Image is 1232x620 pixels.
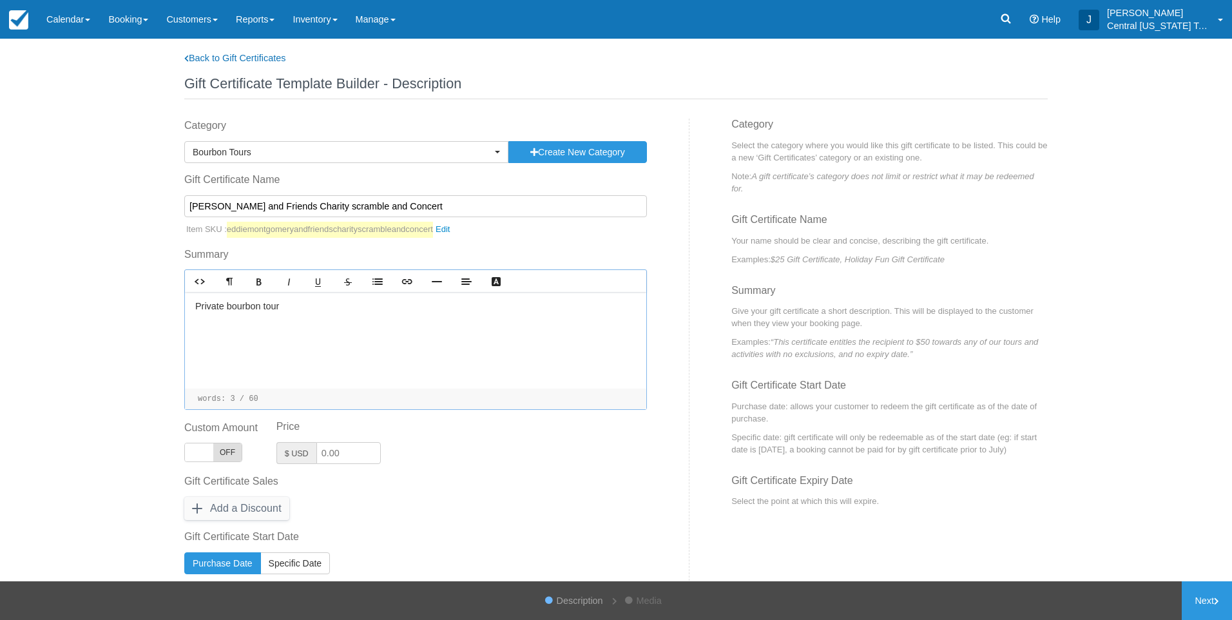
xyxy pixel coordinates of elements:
[184,552,261,574] button: Purchase Date
[184,119,647,133] label: Category
[1030,15,1039,24] i: Help
[550,581,610,620] a: Create Item - Description
[731,431,1048,456] p: Specific date: gift certificate will only be redeemable as of the start date (eg: if start date i...
[731,305,1048,329] p: Give your gift certificate a short description. This will be displayed to the customer when they ...
[731,337,1038,359] em: “This certificate entitles the recipient to $50 towards any of our tours and activities with no e...
[274,271,303,292] a: Italic
[771,255,945,264] em: $25 Gift Certificate, Holiday Fun Gift Certificate
[184,222,647,238] p: Item SKU :
[193,558,253,568] span: Purchase Date
[213,443,242,461] span: OFF
[244,271,274,292] a: Bold
[731,235,1048,247] p: Your name should be clear and concise, describing the gift certificate.
[227,222,456,238] a: eddiemontgomeryandfriendscharityscrambleandconcert
[1041,14,1061,24] span: Help
[184,141,508,163] button: Bourbon Tours
[422,271,452,292] a: Line
[303,271,333,292] a: Underline
[184,53,285,63] a: Back to Gift Certificates
[285,449,309,458] small: $ USD
[184,497,289,520] button: Add a Discount
[481,271,511,292] a: Text Color
[731,336,1048,360] p: Examples:
[184,76,1048,92] h1: Gift Certificate Template Builder - Description
[193,146,492,159] span: Bourbon Tours
[731,139,1048,164] p: Select the category where you would like this gift certificate to be listed. This could be a new ...
[184,247,647,262] label: Summary
[508,141,647,163] button: Create New Category
[184,474,647,489] label: Gift Certificate Sales
[731,171,1034,193] em: A gift certificate’s category does not limit or restrict what it may be redeemed for.
[1182,581,1232,620] a: Next
[392,271,422,292] a: Link
[184,173,647,188] label: Gift Certificate Name
[452,271,481,292] a: Align
[184,421,258,436] label: Custom Amount
[195,300,636,314] p: Private bourbon tour
[191,394,265,404] li: words: 3 / 60
[185,271,215,292] a: HTML
[184,530,647,545] label: Gift Certificate Start Date
[731,119,1048,139] h3: Category
[731,170,1048,195] p: Note:
[276,420,381,434] label: Price
[731,475,1048,496] h3: Gift Certificate Expiry Date
[363,271,392,292] a: Lists
[731,253,1048,266] p: Examples:
[1079,10,1099,30] div: J
[731,495,1048,507] p: Select the point at which this will expire.
[630,581,668,620] a: Media
[316,442,381,464] input: 0.00
[184,195,647,217] input: Enter a new Gift Certificate Name
[731,400,1048,425] p: Purchase date: allows your customer to redeem the gift certificate as of the date of purchase.
[269,558,322,568] span: Specific Date
[731,214,1048,235] h3: Gift Certificate Name
[731,380,1048,400] h3: Gift Certificate Start Date
[333,271,363,292] a: Strikethrough
[731,285,1048,305] h3: Summary
[1107,6,1210,19] p: [PERSON_NAME]
[260,552,330,574] button: Specific Date
[9,10,28,30] img: checkfront-main-nav-mini-logo.png
[1107,19,1210,32] p: Central [US_STATE] Tours
[215,271,244,292] a: Format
